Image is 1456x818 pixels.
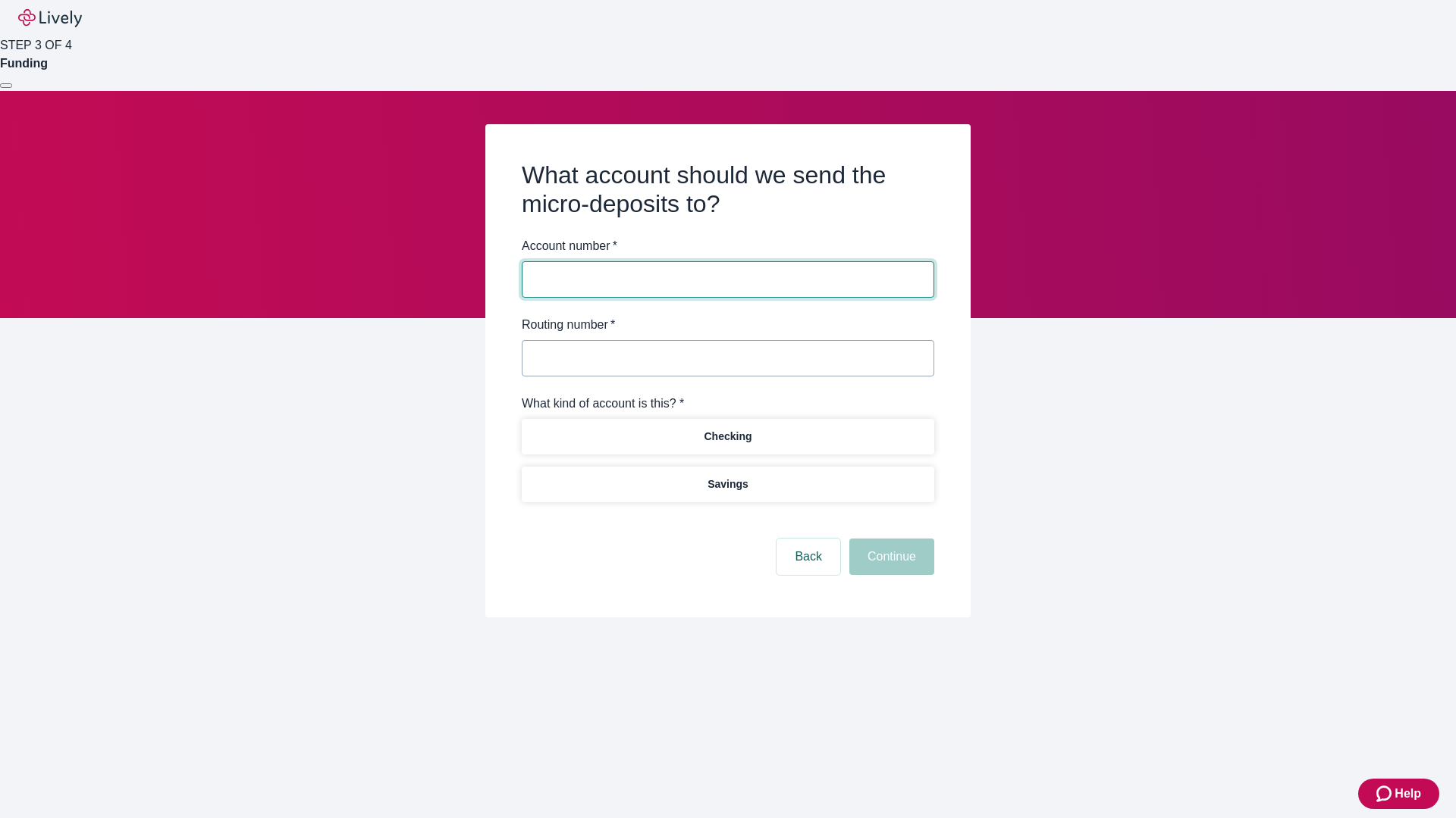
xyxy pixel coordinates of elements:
[522,316,615,334] label: Routing number
[18,9,82,27] img: Lively
[1376,785,1395,803] svg: Zendesk support icon
[522,395,684,413] label: What kind of account is this? *
[522,237,617,255] label: Account number
[522,467,934,502] button: Savings
[708,476,748,492] p: Savings
[522,161,934,219] h2: What account should we send the micro-deposits to?
[704,429,752,445] p: Checking
[777,539,840,575] button: Back
[522,419,934,454] button: Checking
[1358,779,1439,809] button: Zendesk support iconHelp
[1395,785,1421,803] span: Help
